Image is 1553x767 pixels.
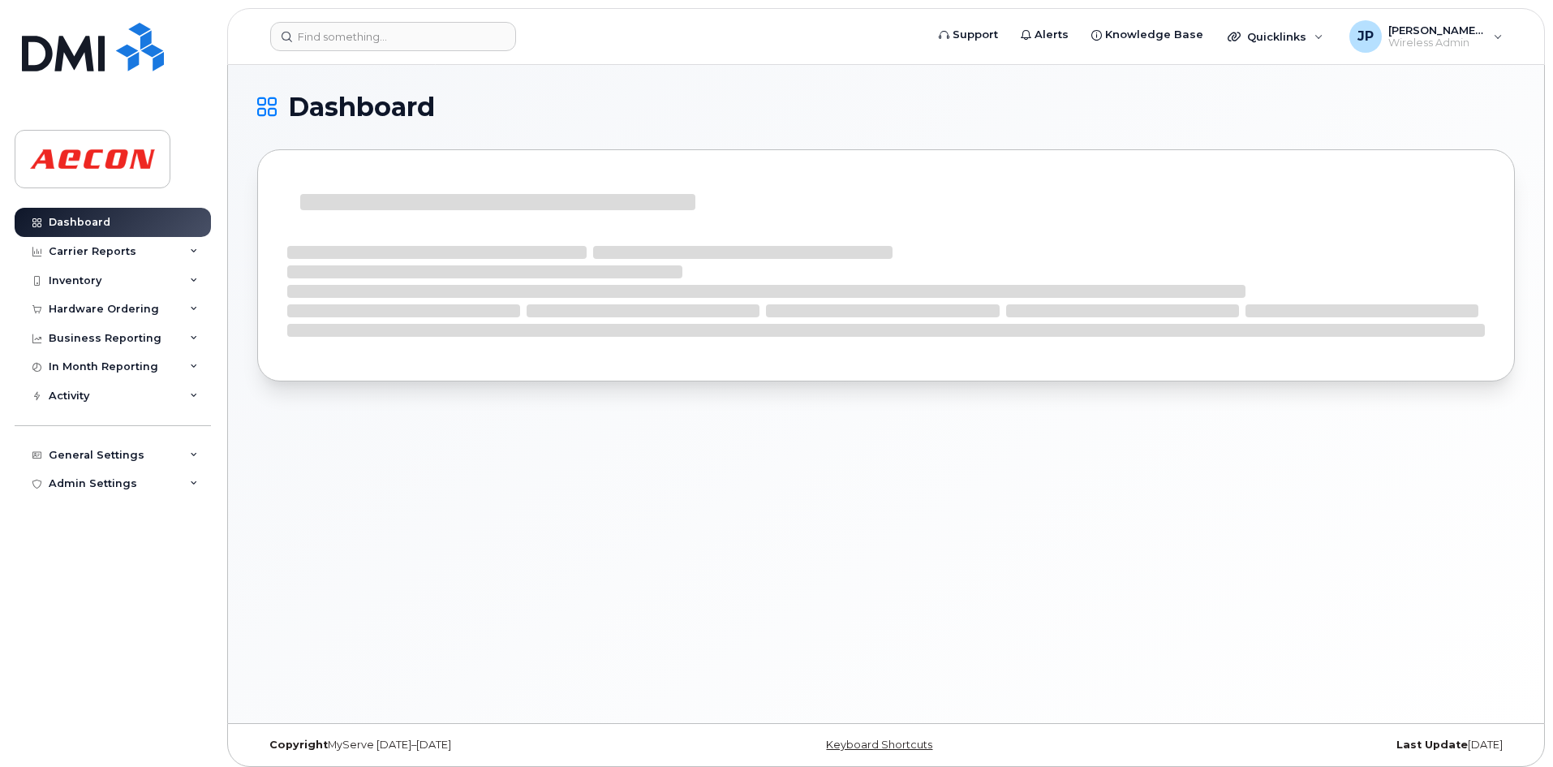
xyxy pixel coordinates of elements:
strong: Last Update [1396,739,1468,751]
div: [DATE] [1095,739,1515,752]
a: Keyboard Shortcuts [826,739,932,751]
span: Dashboard [288,95,435,119]
div: MyServe [DATE]–[DATE] [257,739,677,752]
strong: Copyright [269,739,328,751]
